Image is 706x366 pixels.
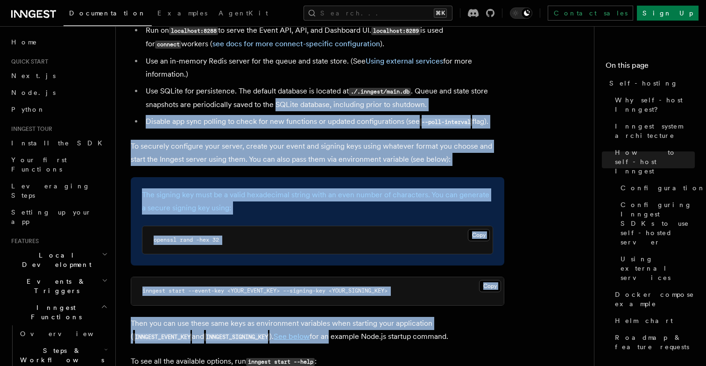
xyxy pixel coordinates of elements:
code: ./.inngest/main.db [349,88,411,96]
button: Inngest Functions [7,299,110,325]
li: Run on to serve the Event API, API, and Dashboard UI. is used for workers ( ). [143,24,504,51]
span: Inngest system architecture [615,122,695,140]
a: Inngest system architecture [611,118,695,144]
h4: On this page [606,60,695,75]
li: Use an in-memory Redis server for the queue and state store. (See for more information.) [143,55,504,81]
span: Inngest tour [7,125,52,133]
span: Quick start [7,58,48,65]
a: Node.js [7,84,110,101]
p: The signing key must be a valid hexadecimal string with an even number of characters. You can gen... [142,188,493,215]
span: Configuring Inngest SDKs to use self-hosted server [621,200,695,247]
p: To securely configure your server, create your event and signing keys using whatever format you c... [131,140,504,166]
a: see docs for more connect-specific configuration [212,39,380,48]
span: Install the SDK [11,139,108,147]
button: Copy [468,229,490,241]
a: Configuring Inngest SDKs to use self-hosted server [617,196,695,251]
a: Roadmap & feature requests [611,329,695,355]
span: Setting up your app [11,208,92,225]
a: Why self-host Inngest? [611,92,695,118]
a: How to self-host Inngest [611,144,695,179]
span: Roadmap & feature requests [615,333,695,352]
code: localhost:8289 [371,27,420,35]
li: Use SQLite for persistence. The default database is located at . Queue and state store snapshots ... [143,85,504,111]
a: Leveraging Steps [7,178,110,204]
button: Search...⌘K [304,6,452,21]
span: Why self-host Inngest? [615,95,695,114]
kbd: ⌘K [434,8,447,18]
a: Configuration [617,179,695,196]
a: Overview [16,325,110,342]
a: Next.js [7,67,110,84]
span: Python [11,106,45,113]
a: Examples [152,3,213,25]
span: Next.js [11,72,56,79]
span: How to self-host Inngest [615,148,695,176]
a: Sign Up [637,6,699,21]
code: localhost:8288 [169,27,218,35]
button: Copy [479,280,501,292]
a: Home [7,34,110,50]
a: Documentation [64,3,152,26]
a: Docker compose example [611,286,695,312]
a: Helm chart [611,312,695,329]
a: Setting up your app [7,204,110,230]
code: INNGEST_SIGNING_KEY [204,333,269,341]
li: Disable app sync polling to check for new functions or updated configurations (see flag). [143,115,504,129]
span: Steps & Workflows [16,346,104,365]
a: See below [274,332,310,341]
span: Local Development [7,251,102,269]
span: Inngest Functions [7,303,101,322]
span: Self-hosting [609,79,678,88]
a: Self-hosting [606,75,695,92]
span: Using external services [621,254,695,282]
code: connect [155,41,181,49]
span: Node.js [11,89,56,96]
span: Events & Triggers [7,277,102,295]
button: Events & Triggers [7,273,110,299]
span: Your first Functions [11,156,67,173]
span: openssl rand -hex 32 [154,237,219,243]
span: inngest start --event-key <YOUR_EVENT_KEY> --signing-key <YOUR_SIGNING_KEY> [142,287,388,294]
code: inngest start --help [246,358,315,366]
a: Your first Functions [7,151,110,178]
a: Install the SDK [7,135,110,151]
p: Then you can use these same keys as environment variables when starting your application ( and ).... [131,317,504,344]
span: Documentation [69,9,146,17]
span: Examples [157,9,207,17]
span: AgentKit [219,9,268,17]
span: Overview [20,330,116,337]
span: Features [7,237,39,245]
a: AgentKit [213,3,274,25]
a: Using external services [366,57,443,65]
button: Toggle dark mode [510,7,532,19]
a: Python [7,101,110,118]
a: Contact sales [548,6,633,21]
span: Home [11,37,37,47]
span: Helm chart [615,316,673,325]
span: Configuration [621,183,706,193]
code: --poll-interval [420,118,472,126]
a: Using external services [617,251,695,286]
code: INNGEST_EVENT_KEY [133,333,192,341]
span: Leveraging Steps [11,182,90,199]
button: Local Development [7,247,110,273]
span: Docker compose example [615,290,695,309]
